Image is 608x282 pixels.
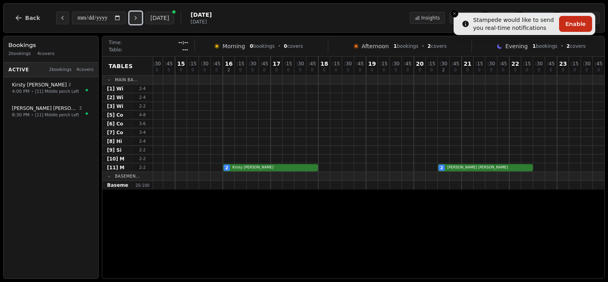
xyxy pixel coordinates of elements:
[585,68,588,72] span: 0
[571,61,579,66] span: : 15
[228,68,230,72] span: 2
[107,94,123,101] span: [2] Wi
[428,61,435,66] span: : 15
[406,68,409,72] span: 0
[109,39,122,46] span: Time:
[583,61,590,66] span: : 30
[284,43,303,49] span: covers
[404,61,411,66] span: : 45
[550,68,552,72] span: 0
[237,61,244,66] span: : 15
[311,68,313,72] span: 0
[323,68,325,72] span: 0
[201,61,209,66] span: : 30
[394,43,397,49] span: 1
[12,82,67,88] span: Kirsty [PERSON_NAME]
[421,15,440,21] span: Insights
[133,129,152,135] span: 3 - 4
[115,77,138,83] span: Main Ba...
[419,68,421,72] span: 0
[335,68,337,72] span: 0
[394,68,397,72] span: 0
[215,68,218,72] span: 0
[371,68,373,72] span: 0
[31,88,33,94] span: •
[107,164,125,171] span: [11] M
[107,112,123,118] span: [5] Co
[165,61,173,66] span: : 45
[466,68,469,72] span: 0
[250,43,275,49] span: bookings
[410,12,445,24] button: Insights
[177,61,185,67] span: 15
[359,68,361,72] span: 0
[226,165,228,171] span: 2
[567,43,570,49] span: 2
[505,42,528,50] span: Evening
[153,61,161,66] span: : 30
[332,61,340,66] span: : 15
[382,68,385,72] span: 0
[559,61,567,67] span: 23
[107,138,122,145] span: [8] Hi
[447,165,533,170] span: [PERSON_NAME] [PERSON_NAME]
[232,165,318,170] span: Kirsty [PERSON_NAME]
[8,51,31,57] span: 2 bookings
[442,68,444,72] span: 2
[49,67,72,73] span: 2 bookings
[129,12,142,24] button: Next day
[278,43,281,49] span: •
[133,164,152,170] span: 2 - 2
[8,8,47,27] button: Back
[145,12,174,24] button: [DATE]
[452,61,459,66] span: : 45
[562,68,564,72] span: 0
[487,61,495,66] span: : 30
[430,68,433,72] span: 0
[392,61,399,66] span: : 30
[35,88,79,94] span: [11] Middle perch Left
[538,68,540,72] span: 0
[475,61,483,66] span: : 15
[133,121,152,127] span: 3 - 6
[133,156,152,162] span: 2 - 2
[133,112,152,118] span: 4 - 8
[595,61,602,66] span: : 45
[547,61,555,66] span: : 45
[454,68,456,72] span: 0
[362,42,389,50] span: Afternoon
[37,51,55,57] span: 4 covers
[222,42,245,50] span: Morning
[344,61,352,66] span: : 30
[107,86,123,92] span: [1] Wi
[109,62,133,70] span: Tables
[263,68,265,72] span: 0
[368,61,376,67] span: 19
[421,43,424,49] span: •
[532,43,536,49] span: 1
[178,39,188,46] span: --:--
[213,61,220,66] span: : 45
[107,121,123,127] span: [6] Co
[109,47,123,53] span: Table:
[561,43,563,49] span: •
[203,68,206,72] span: 0
[502,68,504,72] span: 0
[107,156,125,162] span: [10] M
[284,43,287,49] span: 0
[573,68,576,72] span: 0
[12,112,29,119] span: 8:30 PM
[12,105,78,112] span: [PERSON_NAME] [PERSON_NAME]
[514,68,516,72] span: 0
[239,68,242,72] span: 0
[380,61,388,66] span: : 15
[478,68,480,72] span: 0
[191,19,212,25] span: [DATE]
[428,43,447,49] span: covers
[428,43,431,49] span: 2
[182,47,188,53] span: ---
[416,61,423,67] span: 20
[285,61,292,66] span: : 15
[68,82,71,88] span: 2
[35,112,79,118] span: [11] Middle perch Left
